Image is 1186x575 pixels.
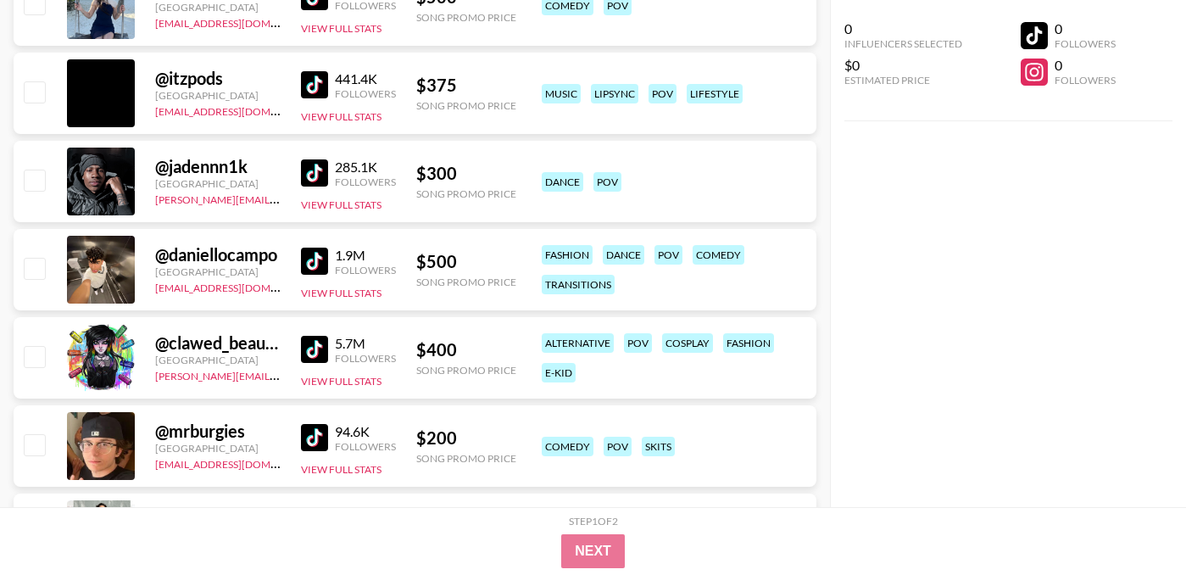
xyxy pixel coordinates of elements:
[687,84,743,103] div: lifestyle
[542,275,615,294] div: transitions
[416,364,516,377] div: Song Promo Price
[155,442,281,455] div: [GEOGRAPHIC_DATA]
[155,14,326,30] a: [EMAIL_ADDRESS][DOMAIN_NAME]
[542,363,576,382] div: e-kid
[155,177,281,190] div: [GEOGRAPHIC_DATA]
[335,440,396,453] div: Followers
[155,332,281,354] div: @ clawed_beauty101
[301,336,328,363] img: TikTok
[155,244,281,265] div: @ daniellocampo
[335,335,396,352] div: 5.7M
[416,452,516,465] div: Song Promo Price
[301,375,381,388] button: View Full Stats
[561,534,625,568] button: Next
[301,198,381,211] button: View Full Stats
[542,333,614,353] div: alternative
[416,276,516,288] div: Song Promo Price
[1101,490,1166,555] iframe: Drift Widget Chat Controller
[301,159,328,187] img: TikTok
[335,159,396,176] div: 285.1K
[416,251,516,272] div: $ 500
[416,163,516,184] div: $ 300
[155,156,281,177] div: @ jadennn1k
[593,172,621,192] div: pov
[649,84,677,103] div: pov
[301,463,381,476] button: View Full Stats
[335,70,396,87] div: 441.4K
[155,68,281,89] div: @ itzpods
[416,99,516,112] div: Song Promo Price
[155,455,326,471] a: [EMAIL_ADDRESS][DOMAIN_NAME]
[542,437,593,456] div: comedy
[542,245,593,265] div: fashion
[569,515,618,528] div: Step 1 of 2
[1055,37,1116,50] div: Followers
[844,20,962,37] div: 0
[844,74,962,87] div: Estimated Price
[654,245,682,265] div: pov
[335,176,396,188] div: Followers
[155,421,281,442] div: @ mrburgies
[844,37,962,50] div: Influencers Selected
[335,247,396,264] div: 1.9M
[335,352,396,365] div: Followers
[301,424,328,451] img: TikTok
[335,264,396,276] div: Followers
[155,265,281,278] div: [GEOGRAPHIC_DATA]
[416,427,516,449] div: $ 200
[624,333,652,353] div: pov
[723,333,774,353] div: fashion
[416,187,516,200] div: Song Promo Price
[155,366,406,382] a: [PERSON_NAME][EMAIL_ADDRESS][DOMAIN_NAME]
[155,354,281,366] div: [GEOGRAPHIC_DATA]
[335,87,396,100] div: Followers
[693,245,744,265] div: comedy
[662,333,713,353] div: cosplay
[1055,20,1116,37] div: 0
[301,248,328,275] img: TikTok
[416,11,516,24] div: Song Promo Price
[301,22,381,35] button: View Full Stats
[301,71,328,98] img: TikTok
[1055,74,1116,87] div: Followers
[642,437,675,456] div: skits
[155,1,281,14] div: [GEOGRAPHIC_DATA]
[301,287,381,299] button: View Full Stats
[844,57,962,74] div: $0
[1055,57,1116,74] div: 0
[155,89,281,102] div: [GEOGRAPHIC_DATA]
[155,190,406,206] a: [PERSON_NAME][EMAIL_ADDRESS][DOMAIN_NAME]
[155,278,326,294] a: [EMAIL_ADDRESS][DOMAIN_NAME]
[335,423,396,440] div: 94.6K
[416,339,516,360] div: $ 400
[603,245,644,265] div: dance
[416,75,516,96] div: $ 375
[155,102,326,118] a: [EMAIL_ADDRESS][DOMAIN_NAME]
[542,84,581,103] div: music
[604,437,632,456] div: pov
[301,110,381,123] button: View Full Stats
[542,172,583,192] div: dance
[591,84,638,103] div: lipsync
